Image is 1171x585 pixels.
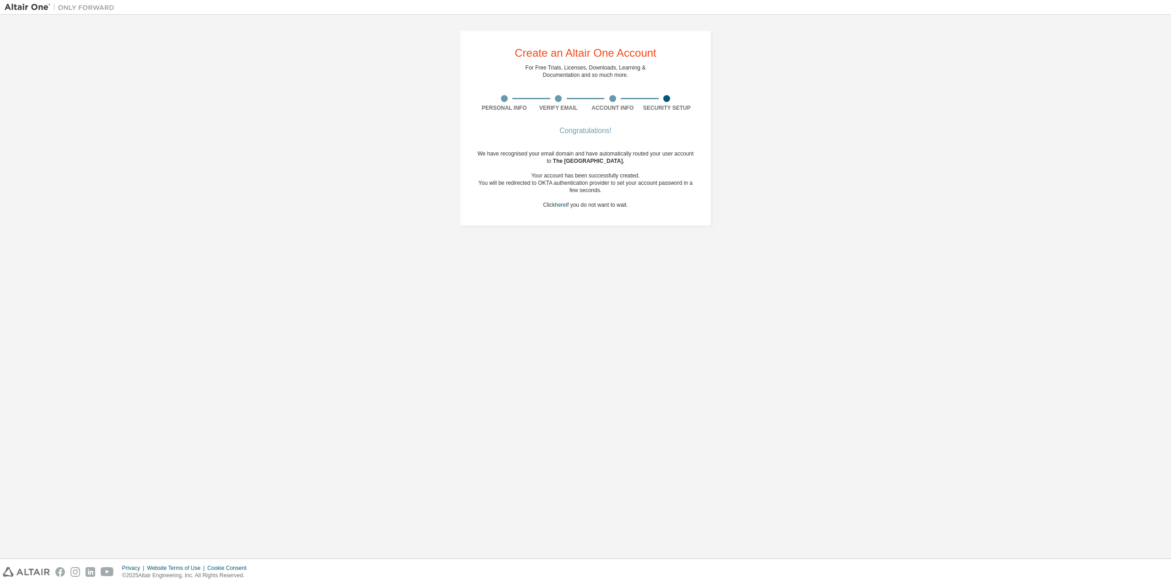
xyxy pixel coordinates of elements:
[3,567,50,577] img: altair_logo.svg
[70,567,80,577] img: instagram.svg
[515,48,656,59] div: Create an Altair One Account
[477,179,694,194] div: You will be redirected to OKTA authentication provider to set your account password in a few seco...
[477,172,694,179] div: Your account has been successfully created.
[477,128,694,134] div: Congratulations!
[147,564,207,572] div: Website Terms of Use
[532,104,586,112] div: Verify Email
[477,104,532,112] div: Personal Info
[477,150,694,209] div: We have recognised your email domain and have automatically routed your user account to Click if ...
[86,567,95,577] img: linkedin.svg
[55,567,65,577] img: facebook.svg
[526,64,646,79] div: For Free Trials, Licenses, Downloads, Learning & Documentation and so much more.
[207,564,252,572] div: Cookie Consent
[555,202,566,208] a: here
[122,564,147,572] div: Privacy
[553,158,624,164] span: The [GEOGRAPHIC_DATA] .
[585,104,640,112] div: Account Info
[5,3,119,12] img: Altair One
[101,567,114,577] img: youtube.svg
[640,104,694,112] div: Security Setup
[122,572,252,580] p: © 2025 Altair Engineering, Inc. All Rights Reserved.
